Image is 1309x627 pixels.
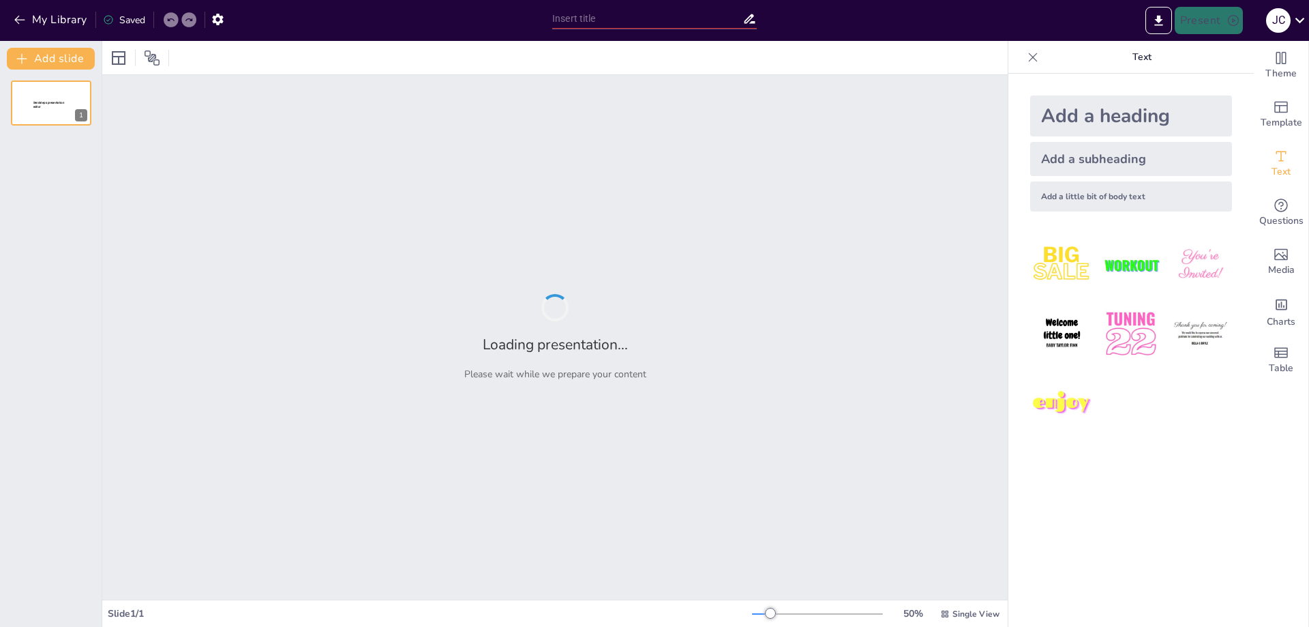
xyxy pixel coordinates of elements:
span: Theme [1265,66,1297,81]
button: Add slide [7,48,95,70]
img: 6.jpeg [1169,302,1232,366]
span: Table [1269,361,1293,376]
div: Saved [103,14,145,27]
span: Template [1261,115,1302,130]
div: Add a subheading [1030,142,1232,176]
span: Position [144,50,160,66]
div: Add a heading [1030,96,1232,136]
div: Change the overall theme [1254,41,1308,90]
img: 1.jpeg [1030,233,1094,297]
img: 3.jpeg [1169,233,1232,297]
div: Layout [108,47,130,69]
div: J C [1266,8,1291,33]
span: Single View [952,609,999,619]
button: Export to PowerPoint [1145,7,1172,34]
div: 1 [11,81,91,126]
div: Slide 1 / 1 [108,607,752,620]
img: 4.jpeg [1030,302,1094,366]
span: Text [1272,164,1291,179]
img: 2.jpeg [1099,233,1162,297]
div: Add ready made slides [1254,90,1308,139]
p: Text [1044,41,1240,74]
div: Get real-time input from your audience [1254,188,1308,237]
div: Add images, graphics, shapes or video [1254,237,1308,287]
span: Sendsteps presentation editor [33,101,64,108]
button: Present [1175,7,1243,34]
h2: Loading presentation... [483,335,628,354]
div: Add text boxes [1254,139,1308,188]
div: Add a table [1254,336,1308,385]
span: Questions [1259,214,1304,229]
span: Media [1268,263,1295,278]
div: 1 [75,109,87,121]
img: 5.jpeg [1099,302,1162,366]
button: J C [1266,7,1291,34]
div: Add a little bit of body text [1030,181,1232,212]
button: My Library [10,9,93,31]
span: Charts [1267,315,1295,330]
div: Add charts and graphs [1254,287,1308,336]
p: Please wait while we prepare your content [464,368,646,381]
input: Insert title [552,9,742,29]
div: 50 % [897,607,929,620]
img: 7.jpeg [1030,372,1094,435]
